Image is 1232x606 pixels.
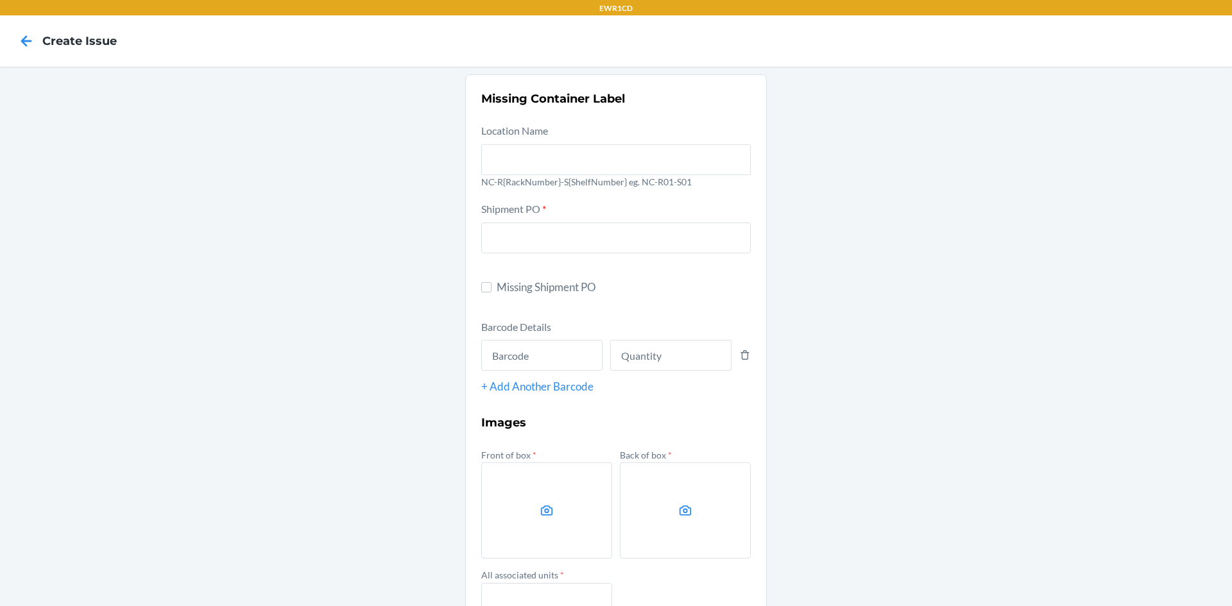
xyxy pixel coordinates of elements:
h2: Missing Container Label [481,90,751,107]
input: Quantity [610,340,732,371]
input: Barcode [481,340,603,371]
div: + Add Another Barcode [481,378,751,395]
label: Barcode Details [481,321,551,333]
h4: Create Issue [42,33,117,49]
p: EWR1CD [599,3,633,14]
label: Location Name [481,124,548,137]
p: NC-R{RackNumber}-S{ShelfNumber} eg. NC-R01-S01 [481,175,751,189]
h3: Images [481,414,751,431]
label: All associated units [481,569,564,580]
label: Front of box [481,450,536,460]
input: Missing Shipment PO [481,282,492,292]
span: Missing Shipment PO [497,279,751,296]
label: Shipment PO [481,203,546,215]
label: Back of box [620,450,672,460]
